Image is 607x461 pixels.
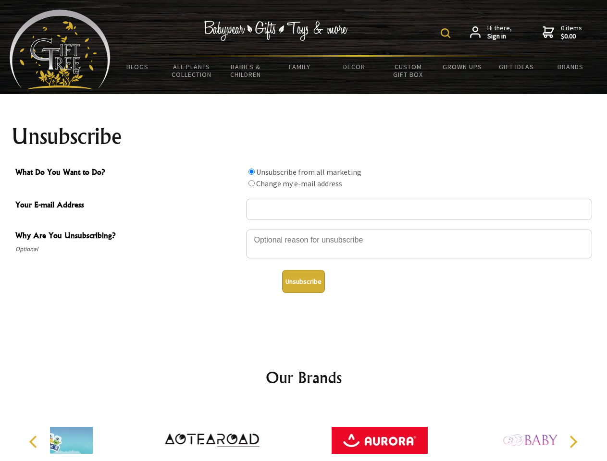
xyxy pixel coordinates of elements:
span: What Do You Want to Do? [15,166,241,180]
label: Change my e-mail address [256,179,342,188]
label: Unsubscribe from all marketing [256,167,361,177]
button: Unsubscribe [282,270,325,293]
a: Custom Gift Box [381,57,435,85]
button: Next [562,431,583,452]
input: What Do You Want to Do? [248,180,255,186]
input: Your E-mail Address [246,199,592,220]
a: Decor [327,57,381,77]
span: Why Are You Unsubscribing? [15,230,241,243]
h1: Unsubscribe [12,125,596,148]
a: 0 items$0.00 [543,24,582,41]
span: 0 items [561,24,582,41]
input: What Do You Want to Do? [248,169,255,175]
img: product search [441,28,450,38]
a: Grown Ups [435,57,489,77]
strong: $0.00 [561,32,582,41]
button: Previous [24,431,45,452]
a: Gift Ideas [489,57,544,77]
a: Family [273,57,327,77]
span: Your E-mail Address [15,199,241,213]
strong: Sign in [487,32,512,41]
h2: Our Brands [19,366,588,389]
img: Babyware - Gifts - Toys and more... [10,10,111,89]
a: Brands [544,57,598,77]
a: Babies & Children [219,57,273,85]
span: Hi there, [487,24,512,41]
span: Optional [15,243,241,255]
img: Babywear - Gifts - Toys & more [204,21,348,41]
a: Hi there,Sign in [470,24,512,41]
textarea: Why Are You Unsubscribing? [246,230,592,258]
a: BLOGS [111,57,165,77]
a: All Plants Collection [165,57,219,85]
